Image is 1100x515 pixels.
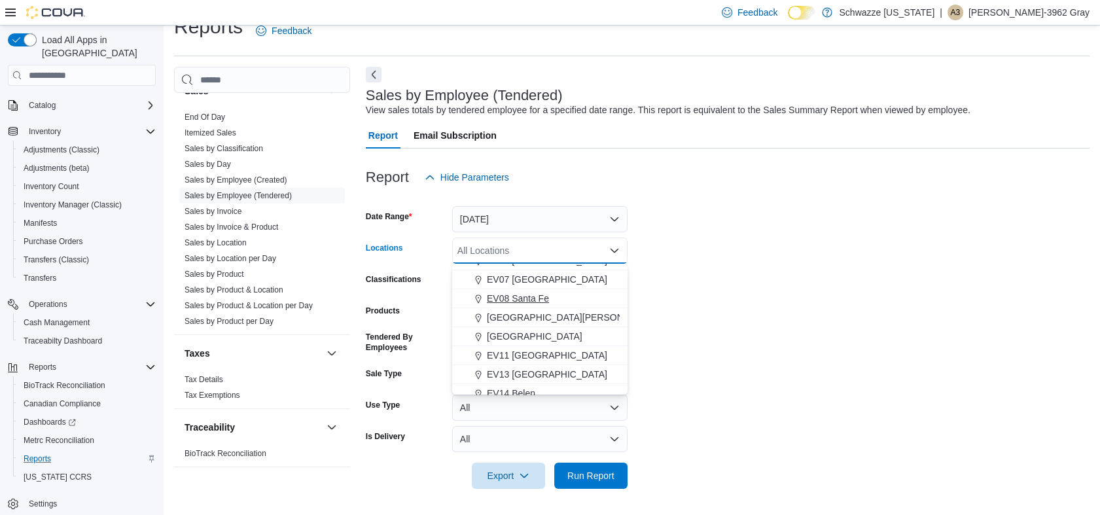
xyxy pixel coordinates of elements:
span: Tax Exemptions [185,390,240,400]
button: EV11 [GEOGRAPHIC_DATA] [452,346,628,365]
button: Inventory [3,122,161,141]
a: Transfers (Classic) [18,252,94,268]
button: All [452,426,628,452]
span: Adjustments (beta) [24,163,90,173]
span: Inventory [29,126,61,137]
span: Tax Details [185,374,223,385]
span: Sales by Invoice & Product [185,222,278,232]
button: Cash Management [13,313,161,332]
a: Inventory Count [18,179,84,194]
button: Adjustments (Classic) [13,141,161,159]
span: Settings [29,499,57,509]
span: Transfers [24,273,56,283]
span: Metrc Reconciliation [24,435,94,446]
span: BioTrack Reconciliation [24,380,105,391]
button: Operations [24,296,73,312]
h3: Traceability [185,421,235,434]
button: Traceability [185,421,321,434]
span: Purchase Orders [24,236,83,247]
button: Taxes [324,346,340,361]
label: Use Type [366,400,400,410]
div: Alfred-3962 Gray [948,5,963,20]
h3: Taxes [185,347,210,360]
a: Sales by Employee (Created) [185,175,287,185]
div: Sales [174,109,350,334]
span: Sales by Location per Day [185,253,276,264]
span: Washington CCRS [18,469,156,485]
a: Transfers [18,270,62,286]
a: Sales by Employee (Tendered) [185,191,292,200]
h3: Sales by Employee (Tendered) [366,88,563,103]
span: EV14 Belen [487,387,535,400]
span: EV07 [GEOGRAPHIC_DATA] [487,273,607,286]
span: Sales by Product per Day [185,316,274,327]
button: Export [472,463,545,489]
label: Locations [366,243,403,253]
span: Dashboards [18,414,156,430]
button: EV07 [GEOGRAPHIC_DATA] [452,270,628,289]
a: Sales by Product & Location [185,285,283,294]
button: Reports [13,450,161,468]
a: [US_STATE] CCRS [18,469,97,485]
button: EV08 Santa Fe [452,289,628,308]
span: [US_STATE] CCRS [24,472,92,482]
button: Manifests [13,214,161,232]
span: Operations [24,296,156,312]
span: Inventory Manager (Classic) [18,197,156,213]
span: Catalog [24,98,156,113]
span: Traceabilty Dashboard [18,333,156,349]
span: Report [368,122,398,149]
p: Schwazze [US_STATE] [839,5,934,20]
button: Canadian Compliance [13,395,161,413]
span: Sales by Day [185,159,231,169]
a: Cash Management [18,315,95,330]
a: Sales by Invoice & Product [185,222,278,232]
button: Run Report [554,463,628,489]
span: Adjustments (beta) [18,160,156,176]
span: Inventory Manager (Classic) [24,200,122,210]
a: Purchase Orders [18,234,88,249]
span: Adjustments (Classic) [18,142,156,158]
span: Inventory [24,124,156,139]
a: Sales by Product per Day [185,317,274,326]
span: Reports [18,451,156,467]
button: Hide Parameters [419,164,514,190]
span: Email Subscription [414,122,497,149]
button: Transfers [13,269,161,287]
button: All [452,395,628,421]
span: Cash Management [24,317,90,328]
button: [DATE] [452,206,628,232]
button: Traceabilty Dashboard [13,332,161,350]
h3: Report [366,169,409,185]
span: Reports [24,359,156,375]
span: [GEOGRAPHIC_DATA] [487,330,582,343]
button: Traceability [324,419,340,435]
span: Sales by Location [185,238,247,248]
span: Canadian Compliance [24,399,101,409]
span: A3 [950,5,960,20]
span: Run Report [567,469,614,482]
a: Feedback [251,18,317,44]
span: Canadian Compliance [18,396,156,412]
button: Settings [3,494,161,513]
span: Hide Parameters [440,171,509,184]
button: Close list of options [609,245,620,256]
label: Date Range [366,211,412,222]
button: Inventory [24,124,66,139]
span: Transfers (Classic) [18,252,156,268]
span: Purchase Orders [18,234,156,249]
a: Traceabilty Dashboard [18,333,107,349]
button: Inventory Count [13,177,161,196]
span: Manifests [18,215,156,231]
button: Operations [3,295,161,313]
button: [GEOGRAPHIC_DATA] [452,327,628,346]
button: Inventory Manager (Classic) [13,196,161,214]
a: Dashboards [18,414,81,430]
button: Purchase Orders [13,232,161,251]
span: BioTrack Reconciliation [18,378,156,393]
a: Manifests [18,215,62,231]
span: EV11 [GEOGRAPHIC_DATA] [487,349,607,362]
a: Sales by Day [185,160,231,169]
button: Metrc Reconciliation [13,431,161,450]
